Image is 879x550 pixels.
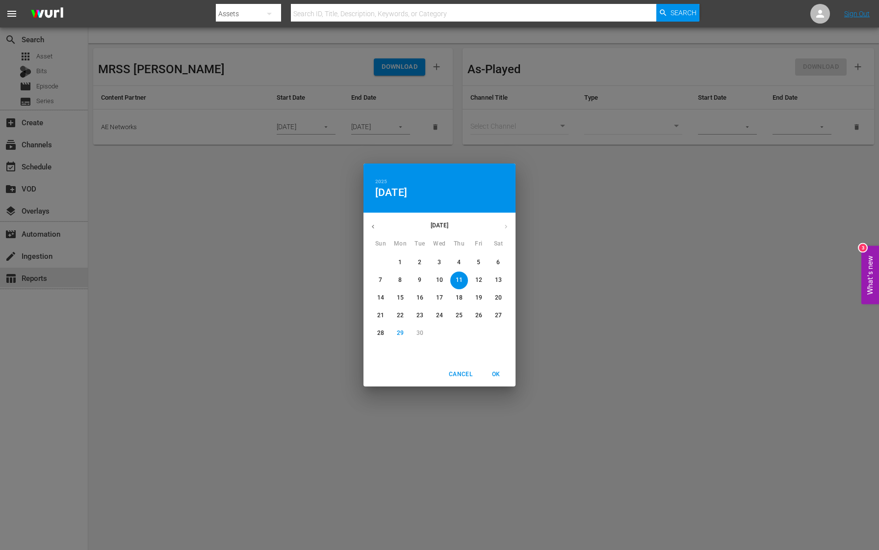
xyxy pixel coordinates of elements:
button: 28 [372,325,389,342]
p: 9 [418,276,421,284]
p: 15 [397,294,404,302]
p: 24 [436,311,443,320]
p: 27 [495,311,502,320]
img: ans4CAIJ8jUAAAAAAAAAAAAAAAAAAAAAAAAgQb4GAAAAAAAAAAAAAAAAAAAAAAAAJMjXAAAAAAAAAAAAAAAAAAAAAAAAgAT5G... [24,2,71,26]
button: OK [480,366,512,383]
a: Sign Out [844,10,870,18]
p: 7 [379,276,382,284]
button: 5 [470,254,488,272]
button: 25 [450,307,468,325]
button: 21 [372,307,389,325]
button: 2025 [375,177,387,186]
button: 19 [470,289,488,307]
p: 2 [418,258,421,267]
button: 10 [431,272,448,289]
span: Mon [391,239,409,249]
button: [DATE] [375,186,407,199]
p: 22 [397,311,404,320]
p: 4 [457,258,461,267]
span: OK [484,369,508,380]
button: 23 [411,307,429,325]
p: 20 [495,294,502,302]
button: 6 [490,254,507,272]
p: 28 [377,329,384,337]
button: 8 [391,272,409,289]
button: 17 [431,289,448,307]
button: 9 [411,272,429,289]
button: 1 [391,254,409,272]
button: 15 [391,289,409,307]
p: 3 [438,258,441,267]
button: 27 [490,307,507,325]
button: 3 [431,254,448,272]
p: 26 [475,311,482,320]
p: 18 [456,294,463,302]
span: Tue [411,239,429,249]
button: 22 [391,307,409,325]
button: 4 [450,254,468,272]
p: 5 [477,258,480,267]
p: 1 [398,258,402,267]
p: 17 [436,294,443,302]
p: 23 [416,311,423,320]
span: menu [6,8,18,20]
p: 14 [377,294,384,302]
button: 20 [490,289,507,307]
p: 29 [397,329,404,337]
p: 12 [475,276,482,284]
button: 24 [431,307,448,325]
p: 16 [416,294,423,302]
p: 19 [475,294,482,302]
button: 18 [450,289,468,307]
span: Search [671,4,697,22]
p: [DATE] [383,221,496,230]
span: Fri [470,239,488,249]
span: Wed [431,239,448,249]
p: 6 [496,258,500,267]
p: 11 [456,276,463,284]
button: 12 [470,272,488,289]
button: 7 [372,272,389,289]
button: 11 [450,272,468,289]
button: 26 [470,307,488,325]
button: 13 [490,272,507,289]
p: 25 [456,311,463,320]
button: Cancel [445,366,476,383]
p: 10 [436,276,443,284]
p: 13 [495,276,502,284]
button: 2 [411,254,429,272]
span: Thu [450,239,468,249]
p: 8 [398,276,402,284]
p: 21 [377,311,384,320]
span: Cancel [449,369,472,380]
button: 29 [391,325,409,342]
span: Sat [490,239,507,249]
div: 3 [859,244,867,252]
button: Open Feedback Widget [861,246,879,304]
span: Sun [372,239,389,249]
button: 16 [411,289,429,307]
button: 14 [372,289,389,307]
